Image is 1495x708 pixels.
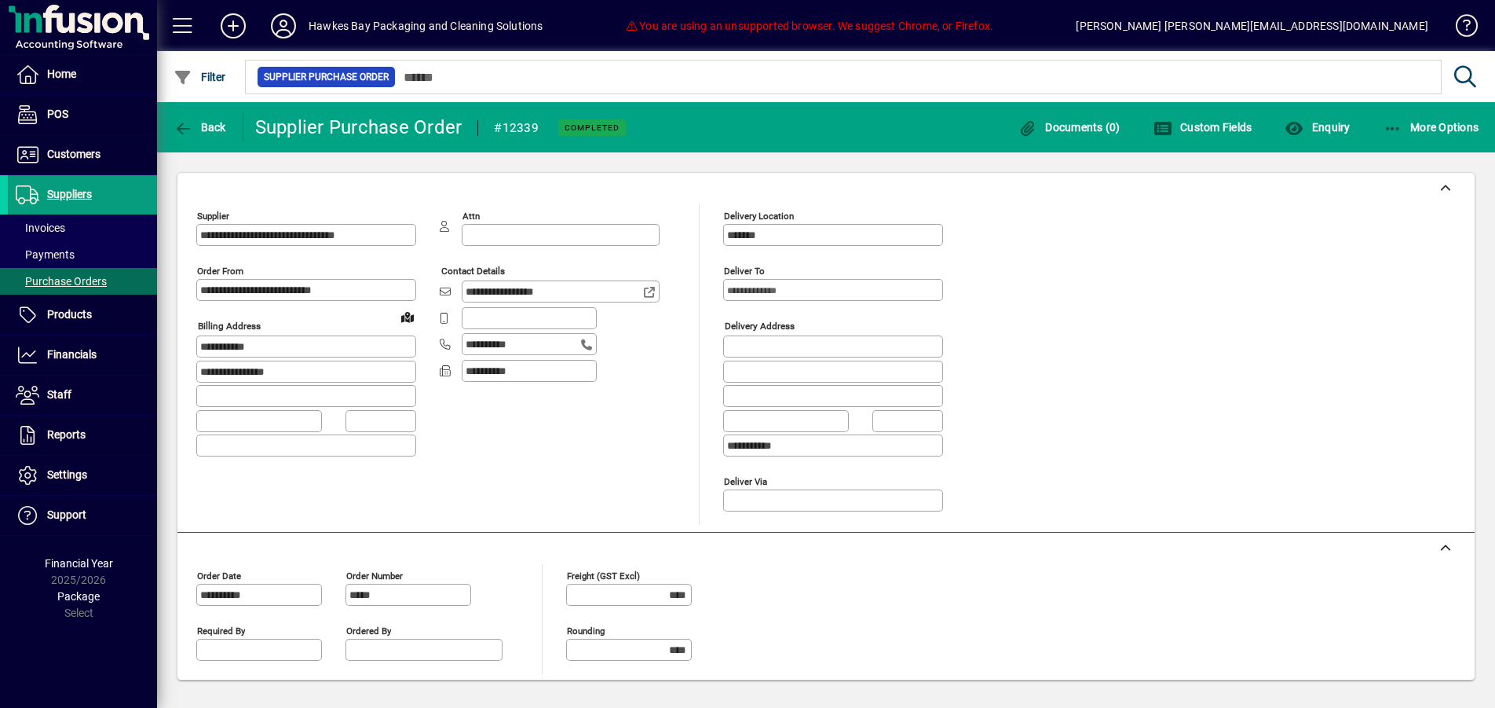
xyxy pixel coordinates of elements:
[8,376,157,415] a: Staff
[16,222,65,234] span: Invoices
[346,625,391,636] mat-label: Ordered by
[255,115,462,140] div: Supplier Purchase Order
[8,416,157,455] a: Reports
[208,12,258,40] button: Add
[1285,121,1350,134] span: Enquiry
[16,275,107,288] span: Purchase Orders
[8,95,157,134] a: POS
[45,557,113,570] span: Financial Year
[1281,113,1354,141] button: Enquiry
[47,508,86,521] span: Support
[170,113,230,141] button: Back
[395,304,420,329] a: View on map
[174,71,226,83] span: Filter
[264,69,389,85] span: Supplier Purchase Order
[8,456,157,495] a: Settings
[1153,121,1252,134] span: Custom Fields
[724,211,794,222] mat-label: Delivery Location
[565,123,620,133] span: Completed
[47,428,86,441] span: Reports
[1380,113,1483,141] button: More Options
[8,295,157,335] a: Products
[197,570,241,581] mat-label: Order date
[8,55,157,94] a: Home
[462,211,480,222] mat-label: Attn
[57,590,100,603] span: Package
[16,248,75,261] span: Payments
[8,241,157,268] a: Payments
[47,68,76,80] span: Home
[1018,121,1120,134] span: Documents (0)
[346,570,403,581] mat-label: Order number
[174,121,226,134] span: Back
[8,268,157,295] a: Purchase Orders
[8,496,157,535] a: Support
[1384,121,1479,134] span: More Options
[47,348,97,361] span: Financials
[1076,13,1428,39] div: [PERSON_NAME] [PERSON_NAME][EMAIL_ADDRESS][DOMAIN_NAME]
[1150,113,1256,141] button: Custom Fields
[47,108,68,120] span: POS
[47,468,87,481] span: Settings
[197,266,243,277] mat-label: Order from
[567,570,640,581] mat-label: Freight (GST excl)
[724,266,765,277] mat-label: Deliver To
[8,215,157,241] a: Invoices
[258,12,309,40] button: Profile
[724,475,767,486] mat-label: Deliver via
[47,188,92,200] span: Suppliers
[197,625,245,636] mat-label: Required by
[8,336,157,375] a: Financials
[47,308,92,321] span: Products
[8,135,157,174] a: Customers
[47,148,101,160] span: Customers
[157,113,243,141] app-page-header-button: Back
[170,63,230,91] button: Filter
[1014,113,1124,141] button: Documents (0)
[494,116,539,141] div: #12339
[197,211,229,222] mat-label: Supplier
[567,625,605,636] mat-label: Rounding
[1444,3,1475,54] a: Knowledge Base
[309,13,543,39] div: Hawkes Bay Packaging and Cleaning Solutions
[47,388,71,401] span: Staff
[626,20,993,32] span: You are using an unsupported browser. We suggest Chrome, or Firefox.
